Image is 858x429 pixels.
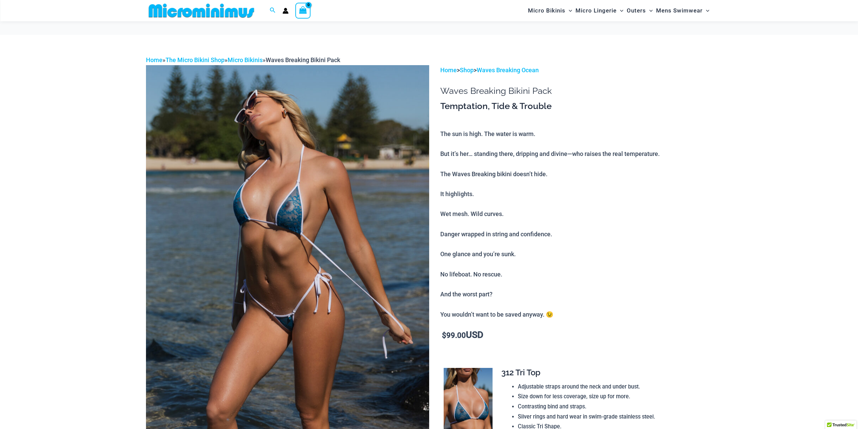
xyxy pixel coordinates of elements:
a: Home [146,56,162,63]
h3: Temptation, Tide & Trouble [440,101,712,112]
span: Menu Toggle [703,2,709,19]
span: $ [442,331,446,340]
span: Waves Breaking Bikini Pack [266,56,340,63]
li: Adjustable straps around the neck and under bust. [518,382,707,392]
a: OutersMenu ToggleMenu Toggle [625,2,654,19]
li: Size down for less coverage, size up for more. [518,392,707,402]
a: Shop [460,66,474,74]
a: View Shopping Cart, empty [295,3,311,18]
span: Menu Toggle [565,2,572,19]
h1: Waves Breaking Bikini Pack [440,86,712,96]
span: Menu Toggle [617,2,623,19]
span: Outers [627,2,646,19]
span: Micro Bikinis [528,2,565,19]
span: Micro Lingerie [575,2,617,19]
span: 312 Tri Top [501,368,540,377]
bdi: 99.00 [442,331,466,340]
span: Mens Swimwear [656,2,703,19]
p: > > [440,65,712,75]
p: The sun is high. The water is warm. But it’s her… standing there, dripping and divine—who raises ... [440,129,712,319]
img: MM SHOP LOGO FLAT [146,3,257,18]
li: Contrasting bind and straps. [518,402,707,412]
a: Micro LingerieMenu ToggleMenu Toggle [574,2,625,19]
span: » » » [146,56,340,63]
a: The Micro Bikini Shop [166,56,225,63]
li: Silver rings and hard wear in swim-grade stainless steel. [518,412,707,422]
a: Micro Bikinis [228,56,263,63]
p: USD [440,330,712,341]
a: Mens SwimwearMenu ToggleMenu Toggle [654,2,711,19]
a: Home [440,66,457,74]
nav: Site Navigation [525,1,712,20]
a: Search icon link [270,6,276,15]
a: Account icon link [283,8,289,14]
a: Micro BikinisMenu ToggleMenu Toggle [526,2,574,19]
span: Menu Toggle [646,2,653,19]
a: Waves Breaking Ocean [477,66,539,74]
